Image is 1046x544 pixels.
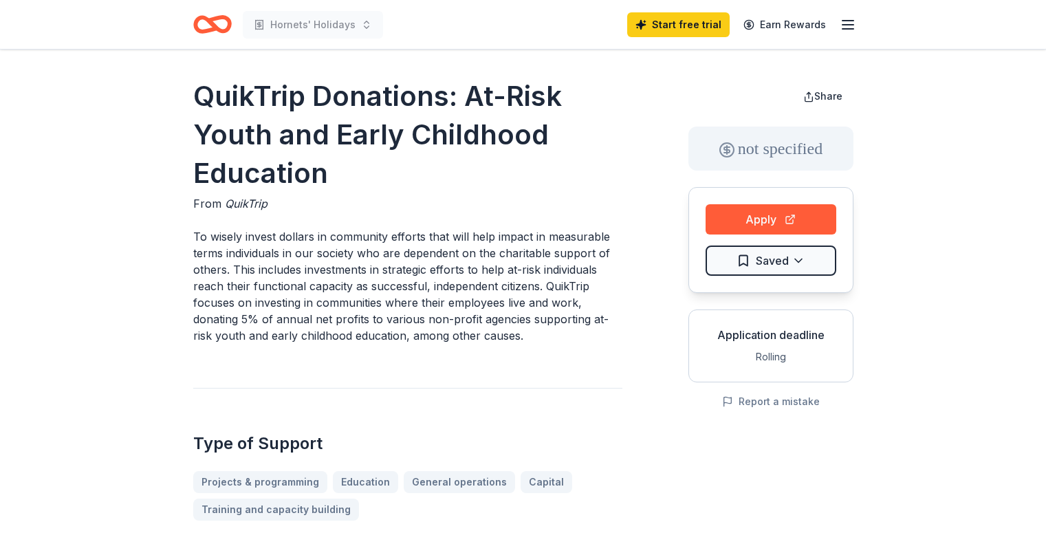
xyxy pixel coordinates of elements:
button: Apply [706,204,836,235]
span: Hornets' Holidays [270,17,356,33]
a: Start free trial [627,12,730,37]
button: Share [792,83,853,110]
div: Rolling [700,349,842,365]
a: Home [193,8,232,41]
a: Education [333,471,398,493]
button: Report a mistake [722,393,820,410]
span: Share [814,90,842,102]
div: From [193,195,622,212]
span: QuikTrip [225,197,268,210]
button: Hornets' Holidays [243,11,383,39]
h2: Type of Support [193,433,622,455]
div: not specified [688,127,853,171]
div: Application deadline [700,327,842,343]
a: Projects & programming [193,471,327,493]
a: Capital [521,471,572,493]
span: Saved [756,252,789,270]
p: To wisely invest dollars in community efforts that will help impact in measurable terms individua... [193,228,622,344]
h1: QuikTrip Donations: At-Risk Youth and Early Childhood Education [193,77,622,193]
a: Training and capacity building [193,499,359,521]
button: Saved [706,246,836,276]
a: Earn Rewards [735,12,834,37]
a: General operations [404,471,515,493]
